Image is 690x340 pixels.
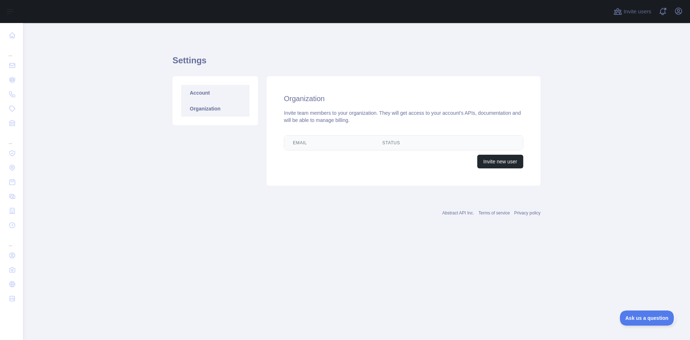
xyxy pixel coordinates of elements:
div: ... [6,131,17,145]
th: Status [374,136,474,150]
iframe: Toggle Customer Support [620,310,676,326]
div: ... [6,233,17,248]
button: Invite users [612,6,653,17]
a: Abstract API Inc. [442,210,474,216]
h2: Organization [284,94,523,104]
th: Email [284,136,374,150]
a: Organization [181,101,249,117]
span: Invite users [624,8,651,16]
div: ... [6,43,17,58]
a: Terms of service [478,210,510,216]
a: Account [181,85,249,101]
div: Invite team members to your organization. They will get access to your account's APIs, documentat... [284,109,523,124]
button: Invite new user [477,155,523,168]
h1: Settings [172,55,540,72]
a: Privacy policy [514,210,540,216]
